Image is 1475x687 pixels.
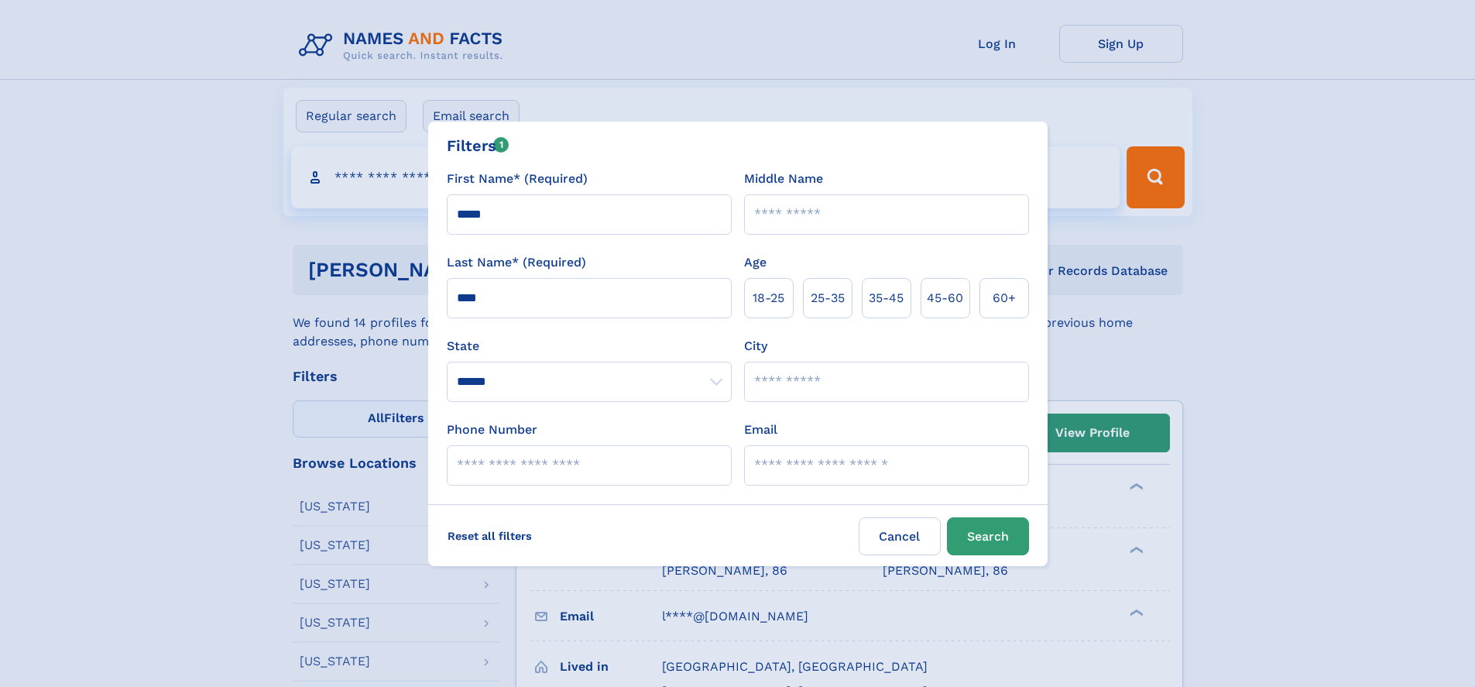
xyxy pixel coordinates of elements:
label: Reset all filters [437,517,542,555]
label: City [744,337,767,356]
label: Cancel [859,517,941,555]
span: 18‑25 [753,289,784,307]
label: First Name* (Required) [447,170,588,188]
label: Middle Name [744,170,823,188]
span: 35‑45 [869,289,904,307]
label: State [447,337,732,356]
span: 60+ [993,289,1016,307]
button: Search [947,517,1029,555]
label: Phone Number [447,421,537,439]
span: 45‑60 [927,289,963,307]
label: Last Name* (Required) [447,253,586,272]
span: 25‑35 [811,289,845,307]
div: Filters [447,134,509,157]
label: Age [744,253,767,272]
label: Email [744,421,777,439]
